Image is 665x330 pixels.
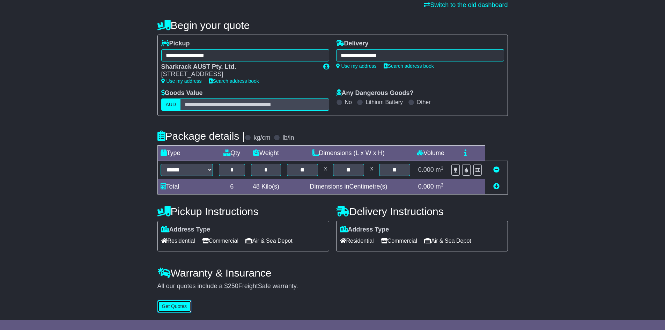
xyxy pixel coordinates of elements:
[157,130,245,142] h4: Package details |
[381,235,417,246] span: Commercial
[340,226,389,234] label: Address Type
[493,166,500,173] a: Remove this item
[284,146,413,161] td: Dimensions (L x W x H)
[216,179,248,195] td: 6
[321,161,330,179] td: x
[436,166,444,173] span: m
[253,183,260,190] span: 48
[245,235,293,246] span: Air & Sea Depot
[365,99,403,105] label: Lithium Battery
[436,183,444,190] span: m
[493,183,500,190] a: Add new item
[248,146,284,161] td: Weight
[157,20,508,31] h4: Begin your quote
[157,179,216,195] td: Total
[161,71,316,78] div: [STREET_ADDRESS]
[161,78,202,84] a: Use my address
[209,78,259,84] a: Search address book
[418,166,434,173] span: 0.000
[228,283,238,289] span: 250
[441,166,444,171] sup: 3
[418,183,434,190] span: 0.000
[161,98,181,111] label: AUD
[336,40,369,47] label: Delivery
[424,1,508,8] a: Switch to the old dashboard
[161,89,203,97] label: Goods Value
[424,235,471,246] span: Air & Sea Depot
[157,300,192,313] button: Get Quotes
[282,134,294,142] label: lb/in
[284,179,413,195] td: Dimensions in Centimetre(s)
[345,99,352,105] label: No
[336,63,377,69] a: Use my address
[413,146,448,161] td: Volume
[384,63,434,69] a: Search address book
[157,283,508,290] div: All our quotes include a $ FreightSafe warranty.
[441,182,444,188] sup: 3
[336,206,508,217] h4: Delivery Instructions
[161,40,190,47] label: Pickup
[216,146,248,161] td: Qty
[417,99,431,105] label: Other
[161,226,210,234] label: Address Type
[336,89,414,97] label: Any Dangerous Goods?
[367,161,376,179] td: x
[157,146,216,161] td: Type
[161,235,195,246] span: Residential
[253,134,270,142] label: kg/cm
[340,235,374,246] span: Residential
[161,63,316,71] div: Sharkrack AUST Pty. Ltd.
[157,206,329,217] h4: Pickup Instructions
[248,179,284,195] td: Kilo(s)
[157,267,508,279] h4: Warranty & Insurance
[202,235,238,246] span: Commercial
